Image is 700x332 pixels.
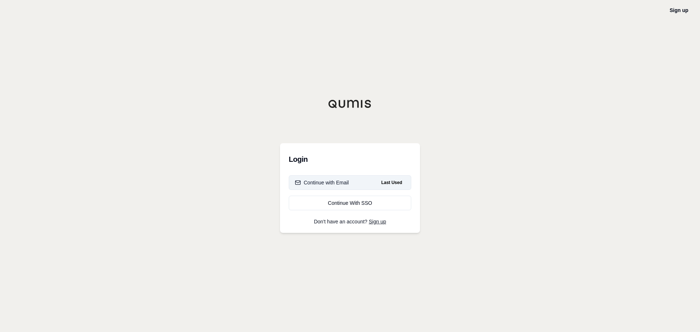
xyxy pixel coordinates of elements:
[289,152,411,167] h3: Login
[670,7,688,13] a: Sign up
[328,99,372,108] img: Qumis
[295,199,405,207] div: Continue With SSO
[369,219,386,224] a: Sign up
[289,175,411,190] button: Continue with EmailLast Used
[289,196,411,210] a: Continue With SSO
[295,179,349,186] div: Continue with Email
[378,178,405,187] span: Last Used
[289,219,411,224] p: Don't have an account?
